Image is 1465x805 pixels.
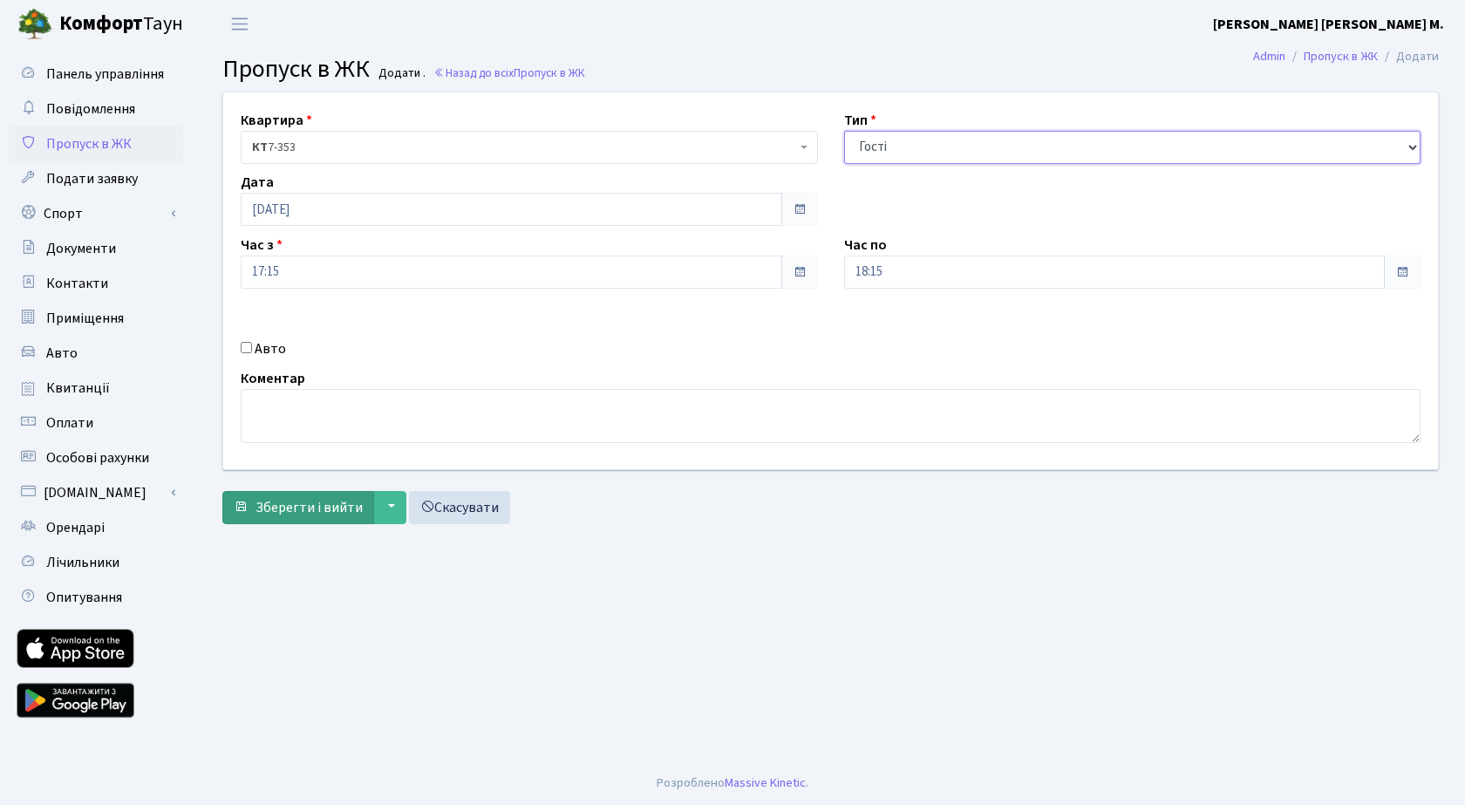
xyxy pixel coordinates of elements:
[241,368,305,389] label: Коментар
[252,139,268,156] b: КТ
[255,338,286,359] label: Авто
[46,309,124,328] span: Приміщення
[46,588,122,607] span: Опитування
[1213,15,1444,34] b: [PERSON_NAME] [PERSON_NAME] М.
[9,475,183,510] a: [DOMAIN_NAME]
[46,413,93,433] span: Оплати
[1227,38,1465,75] nav: breadcrumb
[46,518,105,537] span: Орендарі
[46,553,119,572] span: Лічильники
[9,545,183,580] a: Лічильники
[59,10,183,39] span: Таун
[9,336,183,371] a: Авто
[218,10,262,38] button: Переключити навігацію
[9,231,183,266] a: Документи
[725,774,806,792] a: Massive Kinetic
[9,440,183,475] a: Особові рахунки
[9,92,183,126] a: Повідомлення
[46,169,138,188] span: Подати заявку
[59,10,143,38] b: Комфорт
[9,580,183,615] a: Опитування
[46,239,116,258] span: Документи
[241,131,818,164] span: <b>КТ</b>&nbsp;&nbsp;&nbsp;&nbsp;7-353
[1213,14,1444,35] a: [PERSON_NAME] [PERSON_NAME] М.
[9,510,183,545] a: Орендарі
[1378,47,1439,66] li: Додати
[9,196,183,231] a: Спорт
[241,235,283,256] label: Час з
[46,274,108,293] span: Контакти
[256,498,363,517] span: Зберегти і вийти
[1304,47,1378,65] a: Пропуск в ЖК
[9,161,183,196] a: Подати заявку
[657,774,808,793] div: Розроблено .
[252,139,796,156] span: <b>КТ</b>&nbsp;&nbsp;&nbsp;&nbsp;7-353
[241,172,274,193] label: Дата
[844,110,876,131] label: Тип
[514,65,585,81] span: Пропуск в ЖК
[46,134,132,153] span: Пропуск в ЖК
[46,99,135,119] span: Повідомлення
[433,65,585,81] a: Назад до всіхПропуск в ЖК
[9,301,183,336] a: Приміщення
[241,110,312,131] label: Квартира
[222,51,370,86] span: Пропуск в ЖК
[46,344,78,363] span: Авто
[1253,47,1285,65] a: Admin
[409,491,510,524] a: Скасувати
[9,57,183,92] a: Панель управління
[9,406,183,440] a: Оплати
[222,491,374,524] button: Зберегти і вийти
[375,66,426,81] small: Додати .
[9,371,183,406] a: Квитанції
[46,448,149,467] span: Особові рахунки
[9,266,183,301] a: Контакти
[17,7,52,42] img: logo.png
[844,235,887,256] label: Час по
[46,65,164,84] span: Панель управління
[9,126,183,161] a: Пропуск в ЖК
[46,379,110,398] span: Квитанції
